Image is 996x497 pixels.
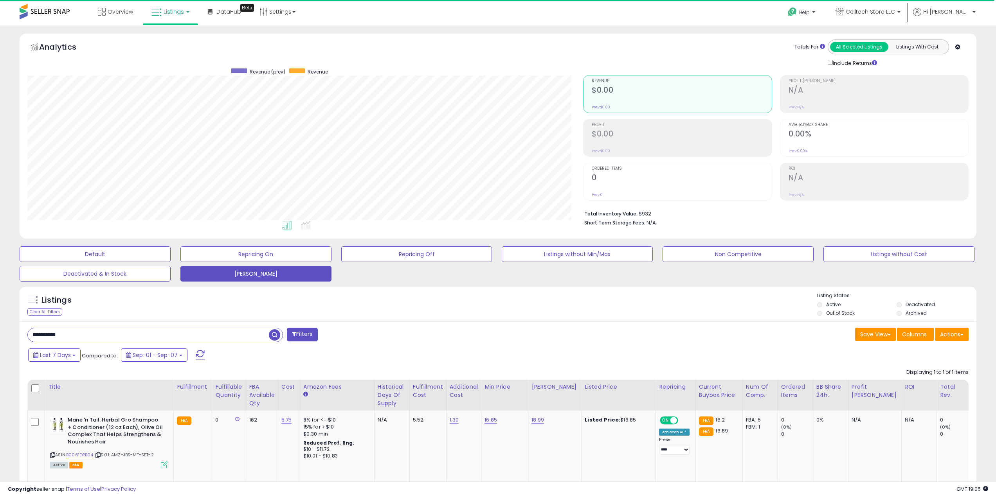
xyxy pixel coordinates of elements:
[659,383,692,391] div: Repricing
[287,328,317,341] button: Filters
[281,416,292,424] a: 5.75
[303,446,368,453] div: $10 - $11.72
[39,41,92,54] h5: Analytics
[816,416,842,423] div: 0%
[82,352,118,359] span: Compared to:
[817,292,976,300] p: Listing States:
[789,123,968,127] span: Avg. Buybox Share
[746,423,772,431] div: FBM: 1
[50,416,66,432] img: 4173OKKErbL._SL40_.jpg
[531,416,544,424] a: 18.99
[746,416,772,423] div: FBA: 5
[28,348,81,362] button: Last 7 Days
[789,149,807,153] small: Prev: 0.00%
[215,416,240,423] div: 0
[855,328,896,341] button: Save View
[121,348,187,362] button: Sep-01 - Sep-07
[249,383,275,407] div: FBA Available Qty
[659,437,690,455] div: Preset:
[789,173,968,184] h2: N/A
[781,383,810,399] div: Ordered Items
[48,383,170,391] div: Title
[592,192,603,197] small: Prev: 0
[40,351,71,359] span: Last 7 Days
[584,208,963,218] li: $932
[450,416,459,424] a: 1.30
[308,68,328,75] span: Revenue
[378,383,406,407] div: Historical Days Of Supply
[20,246,171,262] button: Default
[781,424,792,430] small: (0%)
[249,416,272,423] div: 162
[905,416,931,423] div: N/A
[852,416,895,423] div: N/A
[906,301,935,308] label: Deactivated
[823,246,974,262] button: Listings without Cost
[164,8,184,16] span: Listings
[585,416,620,423] b: Listed Price:
[94,452,154,458] span: | SKU: AMZ-JBS-MT-SET-2
[592,79,771,83] span: Revenue
[715,427,728,434] span: 16.89
[101,485,136,493] a: Privacy Policy
[50,462,68,468] span: All listings currently available for purchase on Amazon
[677,417,690,424] span: OFF
[592,105,610,109] small: Prev: $0.00
[303,431,368,438] div: $0.30 min
[585,416,650,423] div: $16.85
[897,328,934,341] button: Columns
[69,462,83,468] span: FBA
[826,301,841,308] label: Active
[303,416,368,423] div: 8% for <= $10
[592,86,771,96] h2: $0.00
[923,8,970,16] span: Hi [PERSON_NAME]
[699,383,739,399] div: Current Buybox Price
[27,308,62,316] div: Clear All Filters
[781,431,813,438] div: 0
[413,416,440,423] div: 5.52
[303,383,371,391] div: Amazon Fees
[450,383,478,399] div: Additional Cost
[531,383,578,391] div: [PERSON_NAME]
[789,86,968,96] h2: N/A
[699,427,713,436] small: FBA
[215,383,242,399] div: Fulfillable Quantity
[484,383,525,391] div: Min Price
[852,383,898,399] div: Profit [PERSON_NAME]
[584,219,645,226] b: Short Term Storage Fees:
[250,68,285,75] span: Revenue (prev)
[8,486,136,493] div: seller snap | |
[830,42,888,52] button: All Selected Listings
[341,246,492,262] button: Repricing Off
[782,1,823,25] a: Help
[66,452,93,458] a: B0061DPB04
[799,9,810,16] span: Help
[592,123,771,127] span: Profit
[41,295,72,306] h5: Listings
[789,105,804,109] small: Prev: N/A
[50,416,168,467] div: ASIN:
[67,485,100,493] a: Terms of Use
[905,383,933,391] div: ROI
[888,42,946,52] button: Listings With Cost
[502,246,653,262] button: Listings without Min/Max
[592,167,771,171] span: Ordered Items
[846,8,895,16] span: Celltech Store LLC
[584,210,638,217] b: Total Inventory Value:
[180,266,331,282] button: [PERSON_NAME]
[826,310,855,316] label: Out of Stock
[177,416,191,425] small: FBA
[789,167,968,171] span: ROI
[659,429,690,436] div: Amazon AI *
[413,383,443,399] div: Fulfillment Cost
[303,440,355,446] b: Reduced Prof. Rng.
[822,58,886,67] div: Include Returns
[592,173,771,184] h2: 0
[180,246,331,262] button: Repricing On
[906,369,969,376] div: Displaying 1 to 1 of 1 items
[940,431,972,438] div: 0
[913,8,976,25] a: Hi [PERSON_NAME]
[699,416,713,425] small: FBA
[647,219,656,226] span: N/A
[789,79,968,83] span: Profit [PERSON_NAME]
